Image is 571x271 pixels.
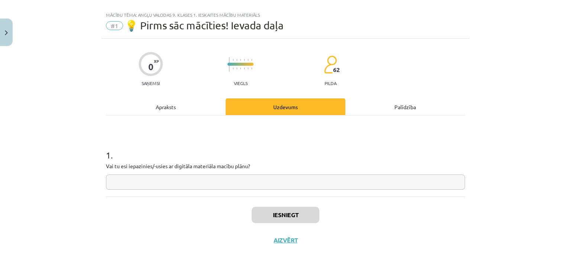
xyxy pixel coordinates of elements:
img: icon-short-line-57e1e144782c952c97e751825c79c345078a6d821885a25fce030b3d8c18986b.svg [244,59,245,61]
div: Mācību tēma: Angļu valodas 9. klases 1. ieskaites mācību materiāls [106,12,465,17]
img: icon-short-line-57e1e144782c952c97e751825c79c345078a6d821885a25fce030b3d8c18986b.svg [251,68,252,69]
img: icon-short-line-57e1e144782c952c97e751825c79c345078a6d821885a25fce030b3d8c18986b.svg [233,59,233,61]
img: icon-short-line-57e1e144782c952c97e751825c79c345078a6d821885a25fce030b3d8c18986b.svg [251,59,252,61]
button: Aizvērt [271,236,300,244]
div: 0 [148,62,154,72]
img: students-c634bb4e5e11cddfef0936a35e636f08e4e9abd3cc4e673bd6f9a4125e45ecb1.svg [324,55,337,74]
p: Vai tu esi iepazinies/-usies ar digitāla materiāla macību plānu? [106,162,465,170]
button: Iesniegt [252,207,319,223]
img: icon-short-line-57e1e144782c952c97e751825c79c345078a6d821885a25fce030b3d8c18986b.svg [240,59,241,61]
span: 💡 Pirms sāc mācīties! Ievada daļa [125,19,284,32]
p: pilda [325,81,336,86]
h1: 1 . [106,137,465,160]
span: 62 [333,66,340,73]
img: icon-short-line-57e1e144782c952c97e751825c79c345078a6d821885a25fce030b3d8c18986b.svg [244,68,245,69]
img: icon-short-line-57e1e144782c952c97e751825c79c345078a6d821885a25fce030b3d8c18986b.svg [233,68,233,69]
p: Viegls [234,81,248,86]
span: XP [154,59,159,63]
img: icon-short-line-57e1e144782c952c97e751825c79c345078a6d821885a25fce030b3d8c18986b.svg [240,68,241,69]
p: Saņemsi [139,81,163,86]
div: Palīdzība [345,98,465,115]
div: Apraksts [106,98,226,115]
img: icon-long-line-d9ea69661e0d244f92f715978eff75569469978d946b2353a9bb055b3ed8787d.svg [229,57,230,72]
span: #1 [106,21,123,30]
img: icon-close-lesson-0947bae3869378f0d4975bcd49f059093ad1ed9edebbc8119c70593378902aed.svg [5,30,8,35]
div: Uzdevums [226,98,345,115]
